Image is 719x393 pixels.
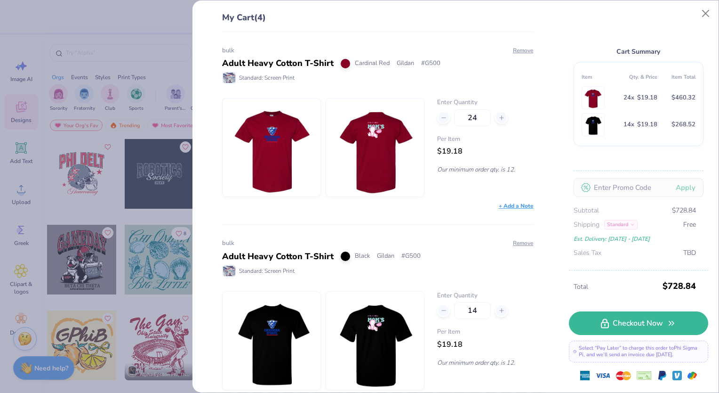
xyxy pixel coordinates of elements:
[683,248,696,258] span: TBD
[437,327,533,337] span: Per Item
[582,70,620,84] th: Item
[512,46,534,55] button: Remove
[222,46,534,56] div: bulk
[663,278,696,295] span: $728.84
[239,74,295,82] span: Standard: Screen Print
[616,368,631,383] img: master-card
[687,371,697,380] img: GPay
[580,371,590,380] img: express
[584,114,602,136] img: Gildan G500
[574,282,660,292] span: Total
[623,92,634,103] span: 24 x
[231,98,312,196] img: Gildan G500
[355,59,390,68] span: Cardinal Red
[239,267,295,275] span: Standard: Screen Print
[604,220,638,229] div: Standard
[223,266,235,276] img: Standard: Screen Print
[569,311,708,335] a: Checkout Now
[574,178,703,197] input: Enter Promo Code
[223,73,235,83] img: Standard: Screen Print
[222,11,534,32] div: My Cart (4)
[574,234,696,244] div: Est. Delivery: [DATE] - [DATE]
[569,341,708,362] div: Select “Pay Later” to charge this order to Phi Sigma Pi , and we’ll send an invoice due [DATE].
[574,205,599,216] span: Subtotal
[637,92,657,103] span: $19.18
[335,98,415,196] img: Gildan G500
[437,359,533,367] p: Our minimum order qty. is 12.
[335,292,415,390] img: Gildan G500
[672,205,696,216] span: $728.84
[574,248,601,258] span: Sales Tax
[437,339,463,350] span: $19.18
[437,146,463,156] span: $19.18
[671,119,695,130] span: $268.52
[574,220,599,230] span: Shipping
[683,220,696,230] span: Free
[637,119,657,130] span: $19.18
[595,368,610,383] img: visa
[574,46,703,57] div: Cart Summary
[672,371,682,380] img: Venmo
[397,59,414,68] span: Gildan
[657,70,695,84] th: Item Total
[454,302,491,319] input: – –
[222,57,334,70] div: Adult Heavy Cotton T-Shirt
[437,165,533,174] p: Our minimum order qty. is 12.
[437,135,533,144] span: Per Item
[584,87,602,109] img: Gildan G500
[222,250,334,263] div: Adult Heavy Cotton T-Shirt
[355,252,370,261] span: Black
[231,292,312,390] img: Gildan G500
[657,371,667,380] img: Paypal
[437,291,533,301] label: Enter Quantity
[619,70,657,84] th: Qty. & Price
[499,202,534,210] div: + Add a Note
[623,119,634,130] span: 14 x
[222,239,534,248] div: bulk
[512,239,534,247] button: Remove
[454,109,491,126] input: – –
[697,5,715,23] button: Close
[421,59,440,68] span: # G500
[401,252,421,261] span: # G500
[671,92,695,103] span: $460.32
[437,98,533,107] label: Enter Quantity
[377,252,394,261] span: Gildan
[637,371,652,380] img: cheque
